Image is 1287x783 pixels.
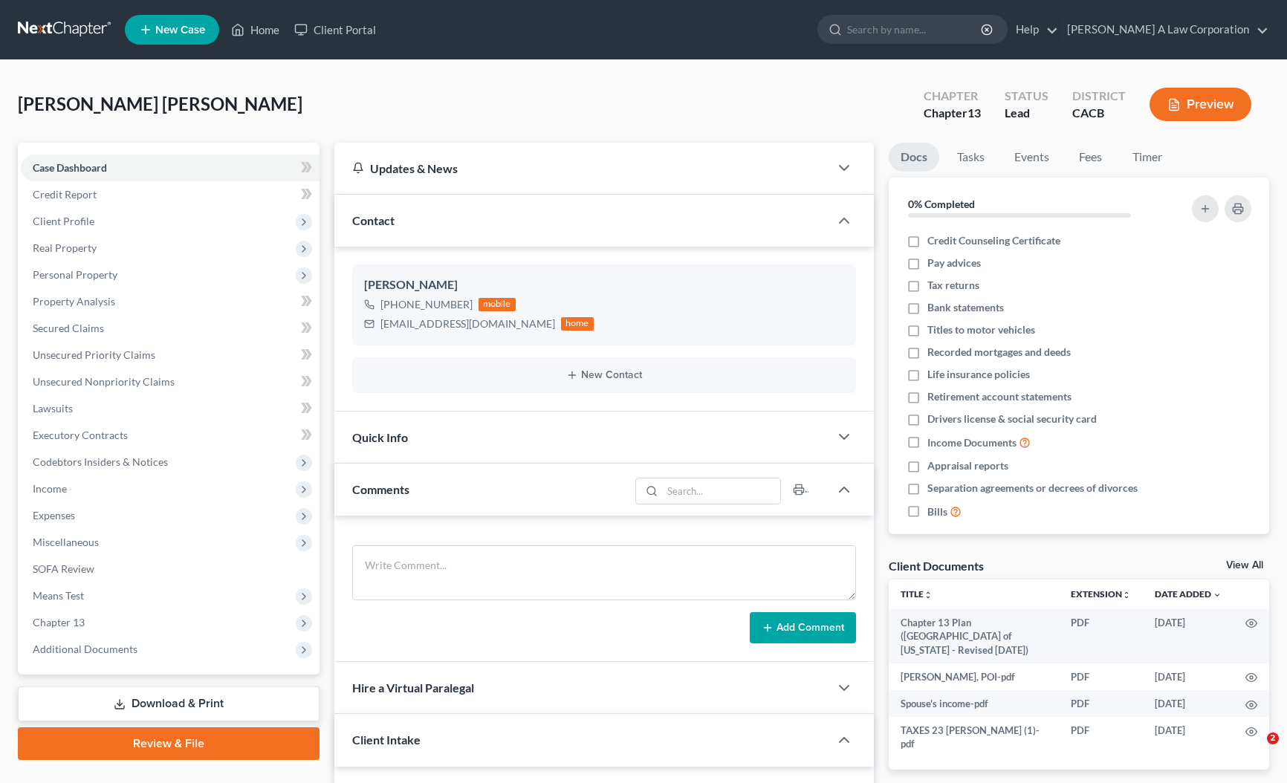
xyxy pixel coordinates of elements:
[1060,16,1268,43] a: [PERSON_NAME] A Law Corporation
[33,429,128,441] span: Executory Contracts
[1143,717,1233,758] td: [DATE]
[908,198,975,210] strong: 0% Completed
[1143,609,1233,663] td: [DATE]
[33,348,155,361] span: Unsecured Priority Claims
[1213,591,1222,600] i: expand_more
[33,402,73,415] span: Lawsuits
[1150,88,1251,121] button: Preview
[1059,609,1143,663] td: PDF
[889,663,1060,690] td: [PERSON_NAME], POI-pdf
[21,422,320,449] a: Executory Contracts
[21,155,320,181] a: Case Dashboard
[927,345,1071,360] span: Recorded mortgages and deeds
[33,616,85,628] span: Chapter 13
[33,455,168,468] span: Codebtors Insiders & Notices
[21,368,320,395] a: Unsecured Nonpriority Claims
[1059,717,1143,758] td: PDF
[380,316,555,331] div: [EMAIL_ADDRESS][DOMAIN_NAME]
[927,367,1030,382] span: Life insurance policies
[1008,16,1058,43] a: Help
[927,233,1060,248] span: Credit Counseling Certificate
[364,369,844,381] button: New Contact
[18,93,302,114] span: [PERSON_NAME] [PERSON_NAME]
[1071,588,1131,600] a: Extensionunfold_more
[924,105,981,122] div: Chapter
[662,478,780,504] input: Search...
[33,562,94,575] span: SOFA Review
[927,389,1072,404] span: Retirement account statements
[927,458,1008,473] span: Appraisal reports
[33,161,107,174] span: Case Dashboard
[352,160,811,176] div: Updates & News
[927,300,1004,315] span: Bank statements
[750,612,856,643] button: Add Comment
[33,482,67,495] span: Income
[33,188,97,201] span: Credit Report
[352,213,395,227] span: Contact
[889,690,1060,717] td: Spouse's income-pdf
[33,322,104,334] span: Secured Claims
[287,16,383,43] a: Client Portal
[1143,663,1233,690] td: [DATE]
[1072,105,1126,122] div: CACB
[1155,588,1222,600] a: Date Added expand_more
[1005,105,1048,122] div: Lead
[21,342,320,368] a: Unsecured Priority Claims
[1236,732,1272,768] iframe: Intercom live chat
[927,504,947,519] span: Bills
[479,298,516,311] div: mobile
[927,412,1097,426] span: Drivers license & social security card
[927,322,1035,337] span: Titles to motor vehicles
[1226,560,1263,571] a: View All
[21,181,320,208] a: Credit Report
[1121,143,1174,172] a: Timer
[927,481,1138,496] span: Separation agreements or decrees of divorces
[352,482,409,496] span: Comments
[927,256,981,270] span: Pay advices
[1143,690,1233,717] td: [DATE]
[33,268,117,281] span: Personal Property
[927,278,979,293] span: Tax returns
[924,591,933,600] i: unfold_more
[21,315,320,342] a: Secured Claims
[224,16,287,43] a: Home
[889,143,939,172] a: Docs
[1059,663,1143,690] td: PDF
[33,295,115,308] span: Property Analysis
[33,509,75,522] span: Expenses
[18,727,320,760] a: Review & File
[1005,88,1048,105] div: Status
[924,88,981,105] div: Chapter
[33,643,137,655] span: Additional Documents
[18,686,320,721] a: Download & Print
[889,717,1060,758] td: TAXES 23 [PERSON_NAME] (1)-pdf
[967,105,981,120] span: 13
[33,589,84,602] span: Means Test
[1122,591,1131,600] i: unfold_more
[21,395,320,422] a: Lawsuits
[33,536,99,548] span: Miscellaneous
[561,317,594,331] div: home
[33,215,94,227] span: Client Profile
[155,25,205,36] span: New Case
[380,297,473,312] div: [PHONE_NUMBER]
[33,241,97,254] span: Real Property
[1267,732,1279,744] span: 2
[927,435,1017,450] span: Income Documents
[889,558,984,574] div: Client Documents
[352,732,421,747] span: Client Intake
[33,375,175,388] span: Unsecured Nonpriority Claims
[889,609,1060,663] td: Chapter 13 Plan ([GEOGRAPHIC_DATA] of [US_STATE] - Revised [DATE])
[352,430,408,444] span: Quick Info
[364,276,844,294] div: [PERSON_NAME]
[1002,143,1061,172] a: Events
[1067,143,1115,172] a: Fees
[21,288,320,315] a: Property Analysis
[945,143,996,172] a: Tasks
[847,16,983,43] input: Search by name...
[352,680,474,695] span: Hire a Virtual Paralegal
[901,588,933,600] a: Titleunfold_more
[1072,88,1126,105] div: District
[21,556,320,582] a: SOFA Review
[1059,690,1143,717] td: PDF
